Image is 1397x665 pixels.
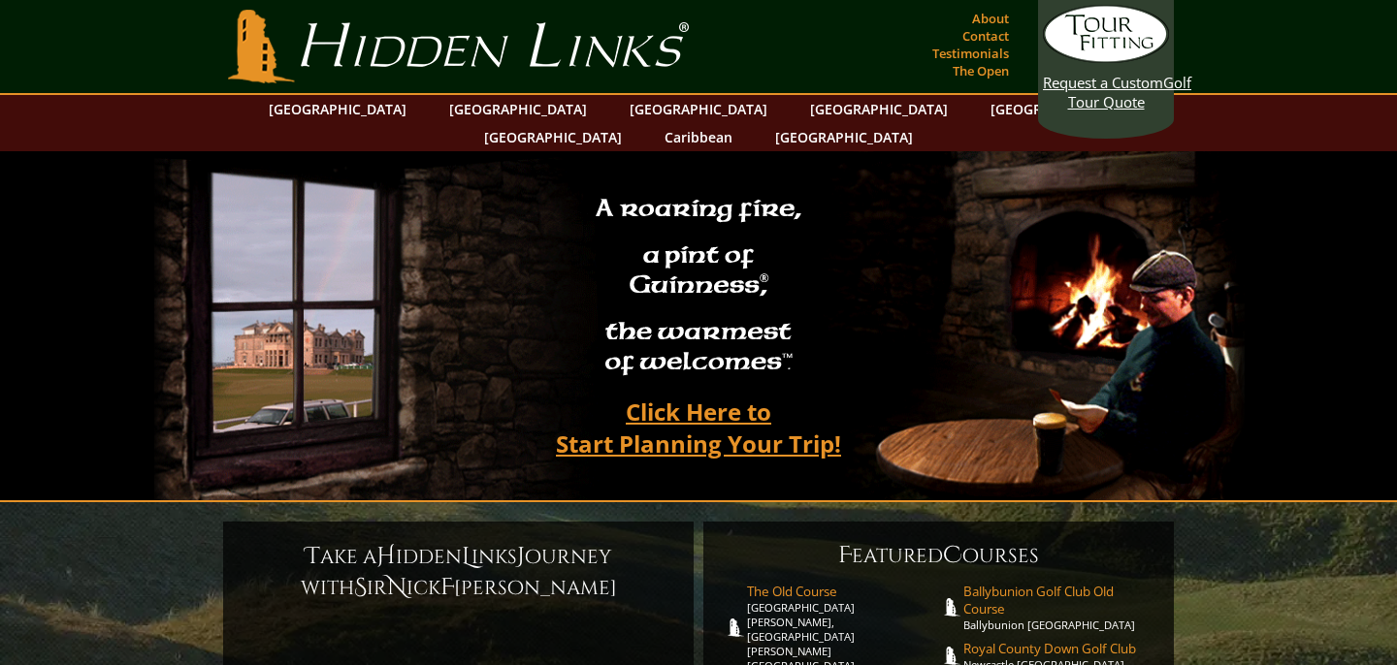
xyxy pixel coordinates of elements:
a: About [967,5,1014,32]
a: Caribbean [655,123,742,151]
span: F [838,540,852,571]
a: [GEOGRAPHIC_DATA] [259,95,416,123]
a: [GEOGRAPHIC_DATA] [439,95,597,123]
span: J [517,541,525,572]
a: Request a CustomGolf Tour Quote [1043,5,1169,111]
span: Ballybunion Golf Club Old Course [963,583,1155,617]
span: H [376,541,396,572]
a: Contact [958,22,1014,49]
a: The Open [948,57,1014,84]
a: [GEOGRAPHIC_DATA] [765,123,923,151]
h6: ake a idden inks ourney with ir ick [PERSON_NAME] [243,541,674,603]
a: [GEOGRAPHIC_DATA] [474,123,632,151]
span: Request a Custom [1043,73,1163,92]
a: Click Here toStart Planning Your Trip! [536,389,861,466]
a: [GEOGRAPHIC_DATA] [620,95,777,123]
h2: A roaring fire, a pint of Guinness , the warmest of welcomes™. [583,185,814,389]
a: Testimonials [927,40,1014,67]
span: C [943,540,962,571]
span: T [306,541,320,572]
span: S [354,572,367,603]
h6: eatured ourses [723,540,1154,571]
a: [GEOGRAPHIC_DATA] [981,95,1138,123]
span: N [387,572,406,603]
a: Ballybunion Golf Club Old CourseBallybunion [GEOGRAPHIC_DATA] [963,583,1155,632]
span: The Old Course [747,583,939,600]
a: [GEOGRAPHIC_DATA] [800,95,958,123]
span: F [440,572,454,603]
span: Royal County Down Golf Club [963,640,1155,657]
span: L [462,541,471,572]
